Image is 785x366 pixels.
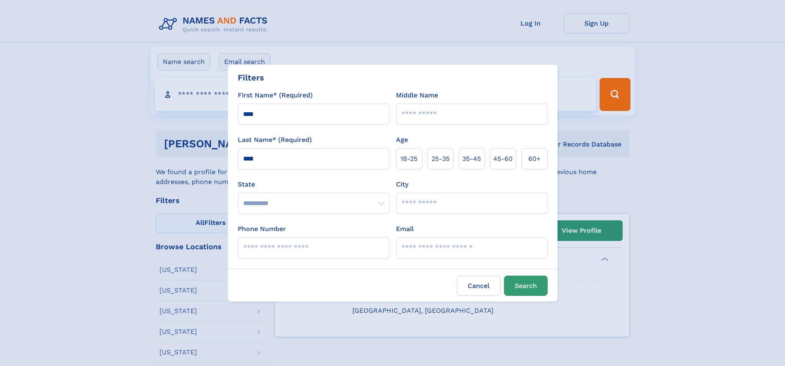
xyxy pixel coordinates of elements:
[493,154,513,164] span: 45‑60
[238,71,264,84] div: Filters
[396,135,408,145] label: Age
[431,154,450,164] span: 25‑35
[238,90,313,100] label: First Name* (Required)
[238,179,389,189] label: State
[401,154,417,164] span: 18‑25
[396,224,414,234] label: Email
[396,179,408,189] label: City
[457,276,501,296] label: Cancel
[396,90,438,100] label: Middle Name
[238,224,286,234] label: Phone Number
[462,154,481,164] span: 35‑45
[528,154,541,164] span: 60+
[238,135,312,145] label: Last Name* (Required)
[504,276,548,296] button: Search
